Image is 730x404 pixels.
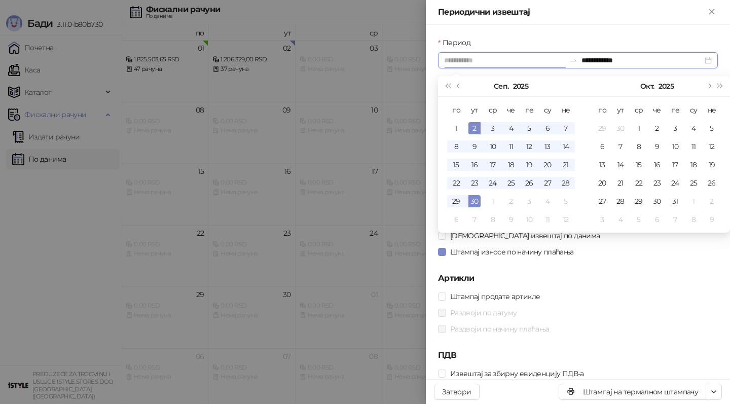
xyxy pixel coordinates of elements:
[538,210,557,229] td: 2025-10-11
[596,140,608,153] div: 6
[687,177,700,189] div: 25
[442,76,453,96] button: Претходна година (Control + left)
[465,174,484,192] td: 2025-09-23
[706,195,718,207] div: 2
[669,122,681,134] div: 3
[648,101,666,119] th: че
[666,174,684,192] td: 2025-10-24
[487,140,499,153] div: 10
[450,159,462,171] div: 15
[703,174,721,192] td: 2025-10-26
[596,195,608,207] div: 27
[557,174,575,192] td: 2025-09-28
[651,195,663,207] div: 30
[446,230,604,241] span: [DEMOGRAPHIC_DATA] извештај по данима
[505,122,517,134] div: 4
[468,195,481,207] div: 30
[614,122,627,134] div: 30
[703,119,721,137] td: 2025-10-05
[438,6,706,18] div: Периодични извештај
[520,192,538,210] td: 2025-10-03
[468,122,481,134] div: 2
[541,140,554,153] div: 13
[666,137,684,156] td: 2025-10-10
[513,76,528,96] button: Изабери годину
[450,177,462,189] div: 22
[614,159,627,171] div: 14
[669,213,681,226] div: 7
[559,384,706,400] button: Штампај на термалном штампачу
[538,101,557,119] th: су
[611,192,630,210] td: 2025-10-28
[560,159,572,171] div: 21
[450,122,462,134] div: 1
[633,140,645,153] div: 8
[706,177,718,189] div: 26
[468,140,481,153] div: 9
[502,101,520,119] th: че
[648,174,666,192] td: 2025-10-23
[557,210,575,229] td: 2025-10-12
[633,159,645,171] div: 15
[684,210,703,229] td: 2025-11-08
[538,156,557,174] td: 2025-09-20
[447,156,465,174] td: 2025-09-15
[648,119,666,137] td: 2025-10-02
[611,119,630,137] td: 2025-09-30
[651,177,663,189] div: 23
[487,177,499,189] div: 24
[669,177,681,189] div: 24
[447,137,465,156] td: 2025-09-08
[438,272,718,284] h5: Артикли
[444,55,565,66] input: Период
[465,210,484,229] td: 2025-10-07
[523,140,535,153] div: 12
[706,6,718,18] button: Close
[465,101,484,119] th: ут
[596,122,608,134] div: 29
[446,323,553,335] span: Раздвоји по начину плаћања
[687,122,700,134] div: 4
[560,122,572,134] div: 7
[666,119,684,137] td: 2025-10-03
[666,210,684,229] td: 2025-11-07
[560,177,572,189] div: 28
[520,119,538,137] td: 2025-09-05
[611,156,630,174] td: 2025-10-14
[651,122,663,134] div: 2
[651,140,663,153] div: 9
[560,140,572,153] div: 14
[484,101,502,119] th: ср
[669,159,681,171] div: 17
[520,210,538,229] td: 2025-10-10
[703,192,721,210] td: 2025-11-02
[706,213,718,226] div: 9
[438,349,718,361] h5: ПДВ
[502,156,520,174] td: 2025-09-18
[523,195,535,207] div: 3
[541,122,554,134] div: 6
[505,195,517,207] div: 2
[633,177,645,189] div: 22
[450,195,462,207] div: 29
[687,140,700,153] div: 11
[447,174,465,192] td: 2025-09-22
[447,101,465,119] th: по
[523,177,535,189] div: 26
[666,156,684,174] td: 2025-10-17
[468,159,481,171] div: 16
[630,101,648,119] th: ср
[703,101,721,119] th: не
[611,137,630,156] td: 2025-10-07
[446,246,578,258] span: Штампај износе по начину плаћања
[465,156,484,174] td: 2025-09-16
[557,192,575,210] td: 2025-10-05
[596,159,608,171] div: 13
[538,192,557,210] td: 2025-10-04
[666,101,684,119] th: пе
[630,137,648,156] td: 2025-10-08
[494,76,508,96] button: Изабери месец
[614,213,627,226] div: 4
[684,119,703,137] td: 2025-10-04
[648,210,666,229] td: 2025-11-06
